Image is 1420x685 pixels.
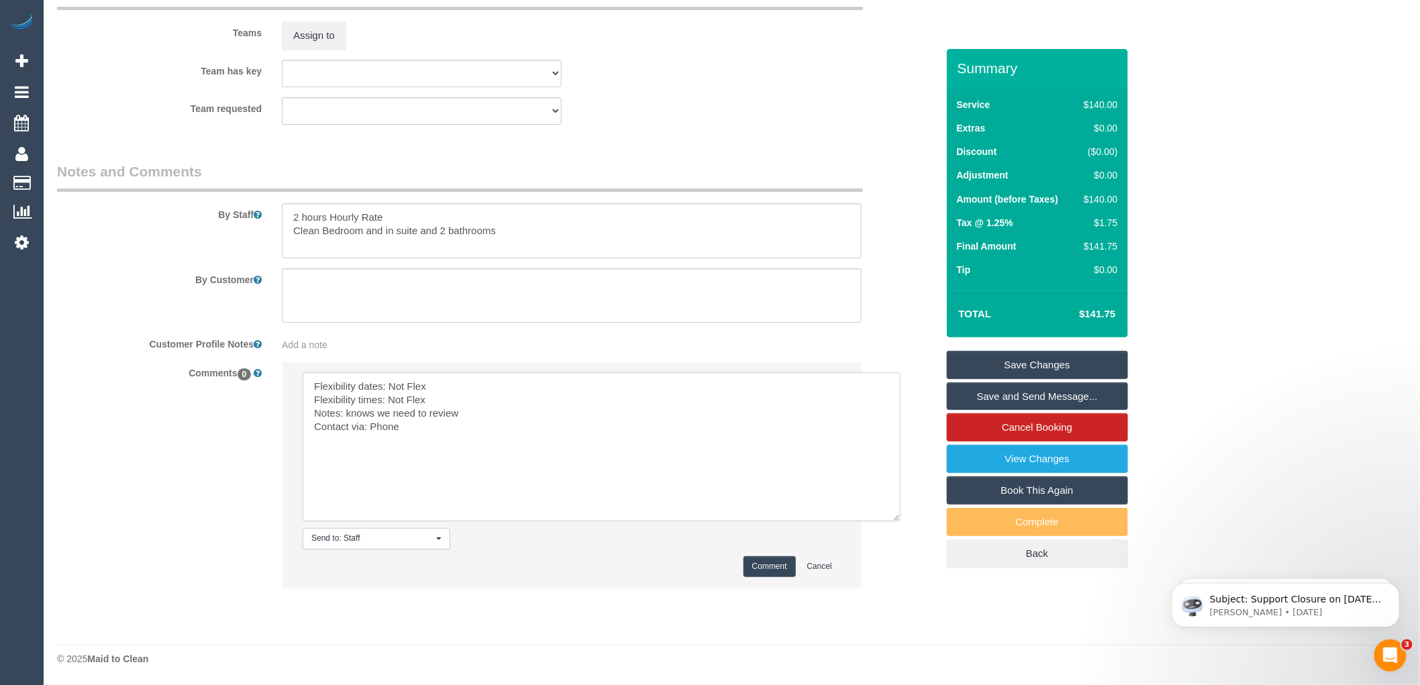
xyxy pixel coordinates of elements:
[282,21,346,50] button: Assign to
[57,652,1407,666] div: © 2025
[1039,309,1115,320] h4: $141.75
[1374,639,1407,672] iframe: Intercom live chat
[1402,639,1413,650] span: 3
[947,539,1128,568] a: Back
[303,528,450,549] button: Send to: Staff
[957,216,1013,229] label: Tax @ 1.25%
[1078,121,1117,135] div: $0.00
[1078,263,1117,276] div: $0.00
[947,351,1128,379] a: Save Changes
[957,121,986,135] label: Extras
[957,168,1009,182] label: Adjustment
[57,162,863,192] legend: Notes and Comments
[47,203,272,221] label: By Staff
[282,339,327,350] span: Add a note
[957,145,997,158] label: Discount
[947,413,1128,441] a: Cancel Booking
[957,240,1017,253] label: Final Amount
[47,21,272,40] label: Teams
[87,653,148,664] strong: Maid to Clean
[1078,98,1117,111] div: $140.00
[957,263,971,276] label: Tip
[47,362,272,380] label: Comments
[311,533,433,544] span: Send to: Staff
[959,308,992,319] strong: Total
[1078,168,1117,182] div: $0.00
[1078,240,1117,253] div: $141.75
[958,60,1121,76] h3: Summary
[47,97,272,115] label: Team requested
[947,382,1128,411] a: Save and Send Message...
[1078,216,1117,229] div: $1.75
[799,556,841,577] button: Cancel
[238,368,252,380] span: 0
[47,60,272,78] label: Team has key
[47,268,272,286] label: By Customer
[1078,193,1117,206] div: $140.00
[947,445,1128,473] a: View Changes
[947,476,1128,505] a: Book This Again
[8,13,35,32] img: Automaid Logo
[1078,145,1117,158] div: ($0.00)
[957,193,1058,206] label: Amount (before Taxes)
[47,333,272,351] label: Customer Profile Notes
[744,556,796,577] button: Comment
[957,98,991,111] label: Service
[1152,555,1420,649] iframe: Intercom notifications message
